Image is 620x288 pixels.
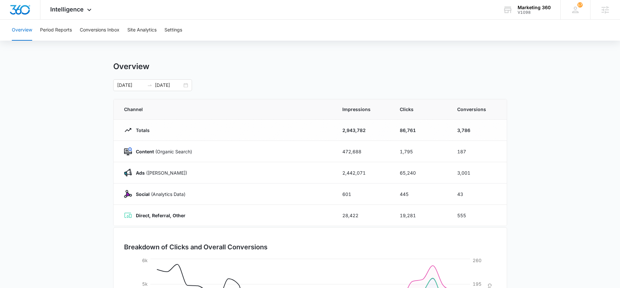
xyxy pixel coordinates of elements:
td: 3,786 [449,120,507,141]
strong: Content [136,149,154,154]
button: Overview [12,20,32,41]
td: 19,281 [392,205,449,226]
input: Start date [117,82,144,89]
td: 86,761 [392,120,449,141]
strong: Direct, Referral, Other [136,213,185,218]
span: 17 [577,2,583,8]
td: 28,422 [334,205,392,226]
h3: Breakdown of Clicks and Overall Conversions [124,242,267,252]
button: Conversions Inbox [80,20,119,41]
img: Ads [124,169,132,177]
p: ([PERSON_NAME]) [132,169,187,176]
td: 65,240 [392,162,449,183]
tspan: 260 [473,258,481,263]
span: Conversions [457,106,496,113]
tspan: 6k [142,258,148,263]
td: 2,943,782 [334,120,392,141]
span: Channel [124,106,327,113]
div: account id [518,10,551,15]
tspan: 5k [142,281,148,287]
span: Intelligence [50,6,84,13]
img: Social [124,190,132,198]
tspan: 195 [473,281,481,287]
td: 555 [449,205,507,226]
strong: Ads [136,170,145,176]
td: 1,795 [392,141,449,162]
span: Impressions [342,106,384,113]
button: Period Reports [40,20,72,41]
div: notifications count [577,2,583,8]
div: account name [518,5,551,10]
td: 3,001 [449,162,507,183]
p: Totals [132,127,150,134]
td: 2,442,071 [334,162,392,183]
span: to [147,83,152,88]
p: (Organic Search) [132,148,192,155]
span: swap-right [147,83,152,88]
input: End date [155,82,182,89]
td: 187 [449,141,507,162]
td: 445 [392,183,449,205]
button: Site Analytics [127,20,157,41]
h1: Overview [113,62,149,71]
span: Clicks [400,106,441,113]
strong: Social [136,191,150,197]
p: (Analytics Data) [132,191,185,198]
td: 43 [449,183,507,205]
td: 472,688 [334,141,392,162]
img: Content [124,147,132,155]
td: 601 [334,183,392,205]
button: Settings [164,20,182,41]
